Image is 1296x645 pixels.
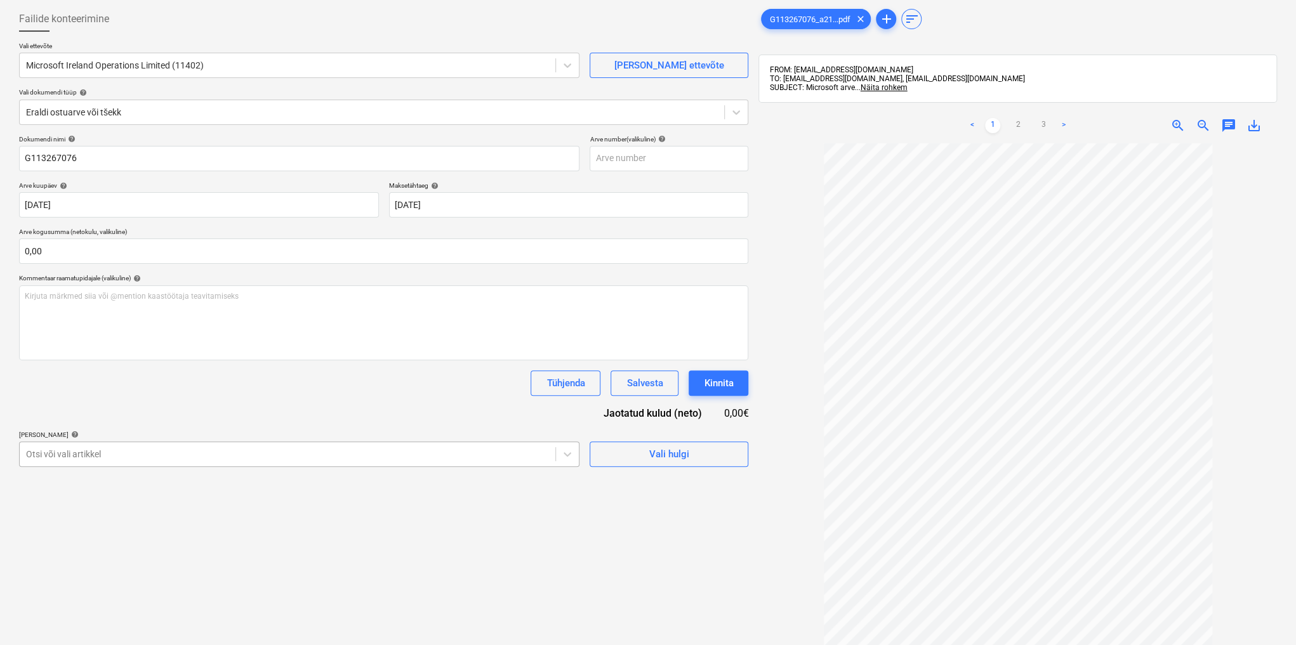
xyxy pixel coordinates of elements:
[57,182,67,190] span: help
[1196,118,1211,133] span: zoom_out
[546,375,585,391] div: Tühjenda
[389,192,749,218] input: Tähtaega pole määratud
[1221,118,1236,133] span: chat
[769,74,1024,83] span: TO: [EMAIL_ADDRESS][DOMAIN_NAME], [EMAIL_ADDRESS][DOMAIN_NAME]
[65,135,76,143] span: help
[389,181,749,190] div: Maksetähtaeg
[19,228,748,238] p: Arve kogusumma (netokulu, valikuline)
[19,146,579,171] input: Dokumendi nimi
[1246,118,1262,133] span: save_alt
[1010,118,1026,133] a: Page 2
[19,181,379,190] div: Arve kuupäev
[590,135,748,143] div: Arve number (valikuline)
[19,88,748,96] div: Vali dokumendi tüüp
[904,11,919,27] span: sort
[689,370,748,396] button: Kinnita
[985,118,1000,133] a: Page 1 is your current page
[854,83,907,92] span: ...
[860,83,907,92] span: Näita rohkem
[69,431,79,438] span: help
[590,146,748,171] input: Arve number
[77,89,87,96] span: help
[19,274,748,282] div: Kommentaar raamatupidajale (valikuline)
[19,135,579,143] div: Dokumendi nimi
[19,238,748,264] input: Arve kogusumma (netokulu, valikuline)
[1036,118,1051,133] a: Page 3
[19,192,379,218] input: Arve kuupäeva pole määratud.
[649,446,689,462] div: Vali hulgi
[655,135,665,143] span: help
[590,441,748,467] button: Vali hulgi
[131,275,141,282] span: help
[611,370,678,396] button: Salvesta
[428,182,439,190] span: help
[1170,118,1186,133] span: zoom_in
[614,57,724,74] div: [PERSON_NAME] ettevõte
[762,15,857,24] span: G113267076_a21...pdf
[19,431,579,439] div: [PERSON_NAME]
[704,375,733,391] div: Kinnita
[1056,118,1071,133] a: Next page
[722,406,749,420] div: 0,00€
[878,11,894,27] span: add
[769,65,913,74] span: FROM: [EMAIL_ADDRESS][DOMAIN_NAME]
[769,83,854,92] span: SUBJECT: Microsoft arve
[19,42,579,53] p: Vali ettevõte
[761,9,871,29] div: G113267076_a21...pdf
[590,53,748,78] button: [PERSON_NAME] ettevõte
[19,11,109,27] span: Failide konteerimine
[965,118,980,133] a: Previous page
[852,11,868,27] span: clear
[1233,584,1296,645] iframe: Chat Widget
[531,370,600,396] button: Tühjenda
[626,375,663,391] div: Salvesta
[583,406,722,420] div: Jaotatud kulud (neto)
